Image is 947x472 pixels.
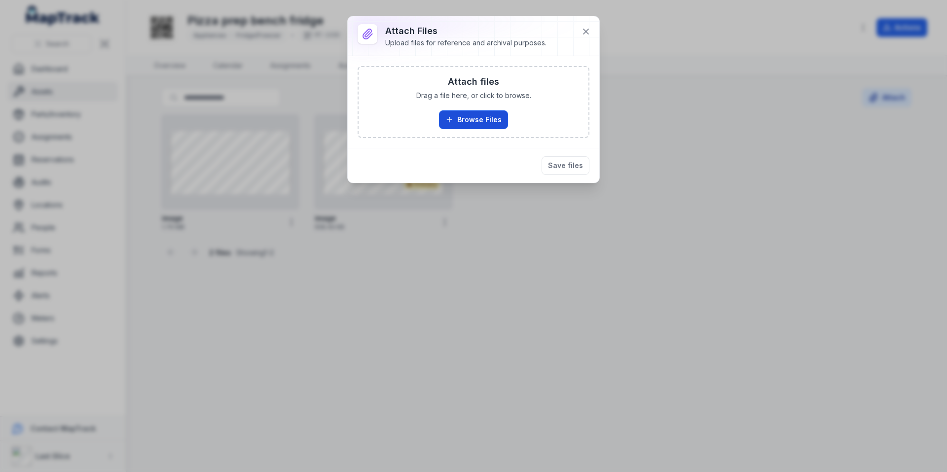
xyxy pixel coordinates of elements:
div: Upload files for reference and archival purposes. [385,38,546,48]
button: Save files [542,156,589,175]
button: Browse Files [439,110,508,129]
h3: Attach Files [385,24,546,38]
span: Drag a file here, or click to browse. [416,91,531,101]
h3: Attach files [448,75,499,89]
